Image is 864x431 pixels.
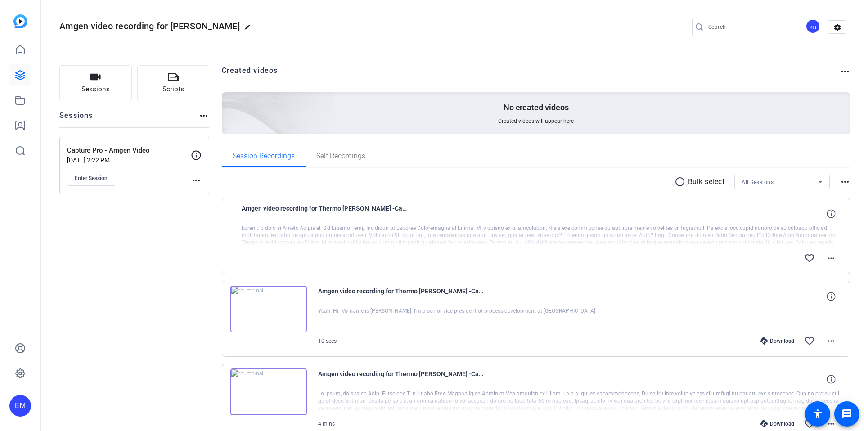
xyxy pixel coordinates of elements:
mat-icon: favorite_border [804,253,815,264]
img: thumb-nail [230,286,307,332]
mat-icon: more_horiz [826,418,837,429]
span: Scripts [162,84,184,94]
mat-icon: more_horiz [840,66,850,77]
mat-icon: favorite_border [804,418,815,429]
span: Amgen video recording for Thermo [PERSON_NAME] -Capture Pro - Amgen Video-[PERSON_NAME]-test-2025... [318,286,485,307]
div: KB [805,19,820,34]
p: Capture Pro - Amgen Video [67,145,191,156]
h2: Created videos [222,65,840,83]
span: Amgen video recording for Thermo [PERSON_NAME] -Capture Pro - Amgen Video-[PERSON_NAME]-Take 1-20... [318,368,485,390]
mat-icon: message [841,409,852,419]
span: 10 secs [318,338,337,344]
button: Sessions [59,65,132,101]
span: Self Recordings [316,153,365,160]
span: Amgen video recording for [PERSON_NAME] [59,21,240,31]
img: blue-gradient.svg [13,14,27,28]
div: Download [756,420,799,427]
span: Enter Session [75,175,108,182]
mat-icon: more_horiz [826,253,837,264]
button: Scripts [137,65,210,101]
div: Download [756,337,799,345]
input: Search [708,22,789,32]
mat-icon: radio_button_unchecked [675,176,688,187]
p: [DATE] 2:22 PM [67,157,191,164]
span: Amgen video recording for Thermo [PERSON_NAME] -Capture Pro - Amgen Video-[PERSON_NAME]-take 2-20... [242,203,408,224]
span: Session Recordings [233,153,295,160]
mat-icon: more_horiz [826,336,837,346]
p: No created videos [504,102,569,113]
img: Creted videos background [121,3,336,198]
mat-icon: settings [828,21,846,34]
mat-icon: edit [244,24,255,35]
ngx-avatar: Kathy Bricaud [805,19,821,35]
mat-icon: more_horiz [198,110,209,121]
span: All Sessions [742,179,774,185]
mat-icon: more_horiz [840,176,850,187]
p: Bulk select [688,176,725,187]
button: Enter Session [67,171,115,186]
span: 4 mins [318,421,335,427]
span: Created videos will appear here [498,117,574,125]
mat-icon: more_horiz [191,175,202,186]
div: EM [9,395,31,417]
img: thumb-nail [230,368,307,415]
mat-icon: accessibility [812,409,823,419]
h2: Sessions [59,110,93,127]
mat-icon: favorite_border [804,336,815,346]
span: Sessions [81,84,110,94]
